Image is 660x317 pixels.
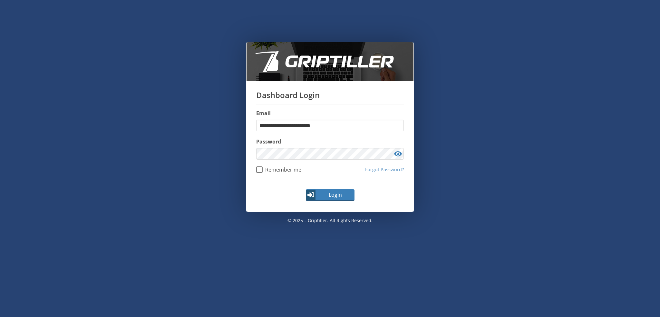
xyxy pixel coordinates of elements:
a: Forgot Password? [365,166,404,173]
label: Password [256,138,404,145]
span: Login [316,191,354,199]
h1: Dashboard Login [256,91,404,104]
span: Remember me [263,166,301,173]
label: Email [256,109,404,117]
p: © 2025 – Griptiller. All rights reserved. [246,212,414,229]
button: Login [306,189,354,201]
